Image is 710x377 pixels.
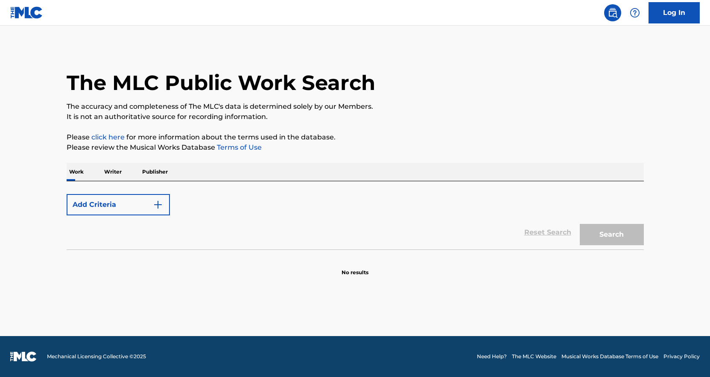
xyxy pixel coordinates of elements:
[561,353,658,360] a: Musical Works Database Terms of Use
[604,4,621,21] a: Public Search
[477,353,507,360] a: Need Help?
[67,101,644,112] p: The accuracy and completeness of The MLC's data is determined solely by our Members.
[512,353,556,360] a: The MLC Website
[342,258,368,276] p: No results
[10,351,37,362] img: logo
[608,8,618,18] img: search
[67,132,644,142] p: Please for more information about the terms used in the database.
[67,70,375,96] h1: The MLC Public Work Search
[626,4,643,21] div: Help
[67,142,644,153] p: Please review the Musical Works Database
[153,200,163,210] img: 9d2ae6d4665cec9f34b9.svg
[67,112,644,122] p: It is not an authoritative source for recording information.
[215,143,262,151] a: Terms of Use
[649,2,700,23] a: Log In
[91,133,125,141] a: click here
[140,163,170,181] p: Publisher
[67,190,644,249] form: Search Form
[67,163,86,181] p: Work
[102,163,124,181] p: Writer
[630,8,640,18] img: help
[10,6,43,19] img: MLC Logo
[67,194,170,215] button: Add Criteria
[663,353,700,360] a: Privacy Policy
[47,353,146,360] span: Mechanical Licensing Collective © 2025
